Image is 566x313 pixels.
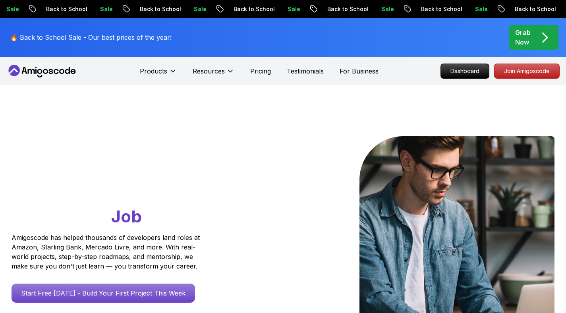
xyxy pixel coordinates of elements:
[287,66,324,76] a: Testimonials
[38,5,92,13] p: Back to School
[506,5,560,13] p: Back to School
[515,28,531,47] p: Grab Now
[413,5,467,13] p: Back to School
[250,66,271,76] a: Pricing
[12,136,230,228] h1: Go From Learning to Hired: Master Java, Spring Boot & Cloud Skills That Get You the
[140,66,177,82] button: Products
[193,66,234,82] button: Resources
[225,5,279,13] p: Back to School
[340,66,379,76] a: For Business
[319,5,373,13] p: Back to School
[494,64,560,79] a: Join Amigoscode
[12,284,195,303] a: Start Free [DATE] - Build Your First Project This Week
[441,64,489,78] p: Dashboard
[12,233,202,271] p: Amigoscode has helped thousands of developers land roles at Amazon, Starling Bank, Mercado Livre,...
[193,66,225,76] p: Resources
[92,5,117,13] p: Sale
[440,64,489,79] a: Dashboard
[279,5,305,13] p: Sale
[140,66,167,76] p: Products
[467,5,492,13] p: Sale
[131,5,185,13] p: Back to School
[373,5,398,13] p: Sale
[10,33,172,42] p: 🔥 Back to School Sale - Our best prices of the year!
[495,64,559,78] p: Join Amigoscode
[185,5,211,13] p: Sale
[111,206,142,226] span: Job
